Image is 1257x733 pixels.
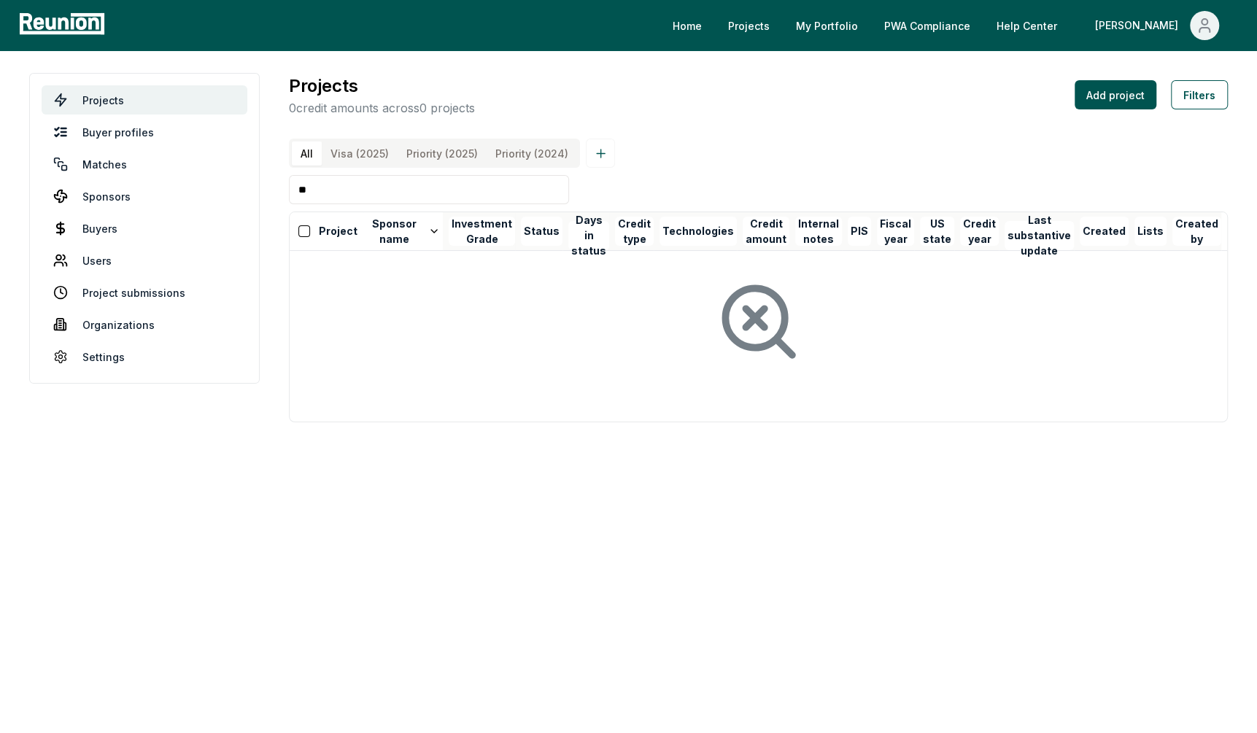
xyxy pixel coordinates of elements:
button: [PERSON_NAME] [1083,11,1231,40]
button: Days in status [568,221,609,250]
a: PWA Compliance [873,11,982,40]
button: Internal notes [795,217,842,246]
button: Investment Grade [449,217,515,246]
button: Credit type [615,217,654,246]
button: Technologies [660,217,737,246]
button: PIS [848,217,871,246]
a: Users [42,246,247,275]
button: Created [1080,217,1129,246]
button: Fiscal year [877,217,914,246]
a: Help Center [985,11,1069,40]
button: Credit year [960,217,999,246]
button: Priority (2025) [398,141,487,166]
a: Projects [716,11,781,40]
button: Created by [1172,217,1221,246]
button: Visa (2025) [322,141,398,166]
button: Credit amount [743,217,789,246]
a: Organizations [42,310,247,339]
h3: Projects [289,73,475,99]
button: Sponsor name [369,217,443,246]
a: Matches [42,150,247,179]
button: All [292,141,322,166]
a: Settings [42,342,247,371]
a: Projects [42,85,247,115]
button: Project [316,217,360,246]
button: Add project [1075,80,1156,109]
a: Sponsors [42,182,247,211]
button: Lists [1134,217,1167,246]
a: Project submissions [42,278,247,307]
div: [PERSON_NAME] [1095,11,1184,40]
a: Home [661,11,713,40]
button: Status [521,217,562,246]
p: 0 credit amounts across 0 projects [289,99,475,117]
button: Priority (2024) [487,141,577,166]
nav: Main [661,11,1242,40]
button: Filters [1171,80,1228,109]
a: Buyer profiles [42,117,247,147]
button: US state [920,217,954,246]
a: My Portfolio [784,11,870,40]
button: Last substantive update [1005,221,1074,250]
a: Buyers [42,214,247,243]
